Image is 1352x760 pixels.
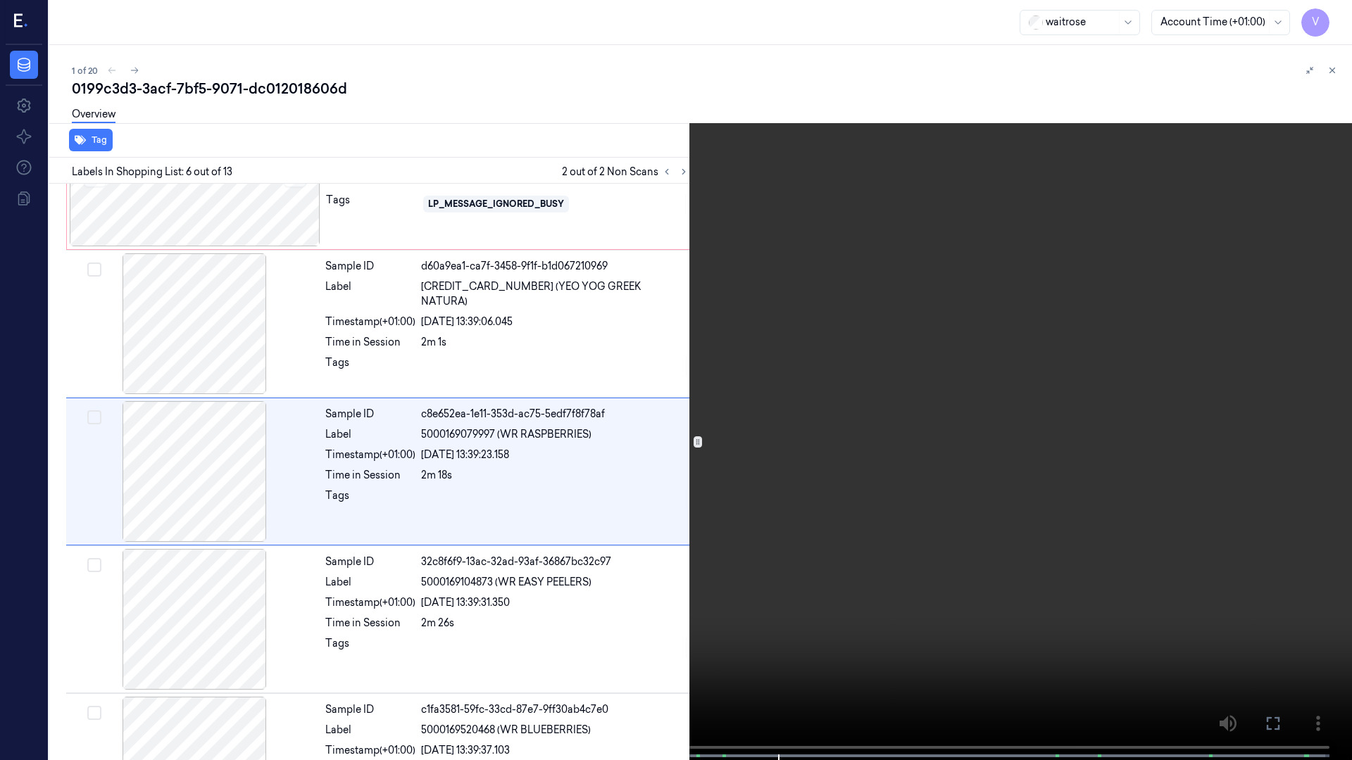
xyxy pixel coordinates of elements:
[325,335,415,350] div: Time in Session
[325,468,415,483] div: Time in Session
[72,107,115,123] a: Overview
[325,702,415,717] div: Sample ID
[326,193,416,215] div: Tags
[325,743,415,758] div: Timestamp (+01:00)
[421,468,689,483] div: 2m 18s
[325,407,415,422] div: Sample ID
[87,410,101,424] button: Select row
[428,198,564,210] div: LP_MESSAGE_IGNORED_BUSY
[421,279,689,309] span: [CREDIT_CARD_NUMBER] (YEO YOG GREEK NATURA)
[325,595,415,610] div: Timestamp (+01:00)
[421,616,689,631] div: 2m 26s
[421,702,689,717] div: c1fa3581-59fc-33cd-87e7-9ff30ab4c7e0
[421,407,689,422] div: c8e652ea-1e11-353d-ac75-5edf7f8f78af
[87,558,101,572] button: Select row
[325,575,415,590] div: Label
[87,706,101,720] button: Select row
[325,355,415,378] div: Tags
[421,723,591,737] span: 5000169520468 (WR BLUEBERRIES)
[421,259,689,274] div: d60a9ea1-ca7f-3458-9f1f-b1d067210969
[325,616,415,631] div: Time in Session
[421,335,689,350] div: 2m 1s
[421,595,689,610] div: [DATE] 13:39:31.350
[325,427,415,442] div: Label
[325,448,415,462] div: Timestamp (+01:00)
[72,65,98,77] span: 1 of 20
[421,315,689,329] div: [DATE] 13:39:06.045
[421,555,689,569] div: 32c8f6f9-13ac-32ad-93af-36867bc32c97
[421,448,689,462] div: [DATE] 13:39:23.158
[421,427,591,442] span: 5000169079997 (WR RASPBERRIES)
[325,488,415,511] div: Tags
[72,79,1341,99] div: 0199c3d3-3acf-7bf5-9071-dc012018606d
[325,723,415,737] div: Label
[1301,8,1329,37] button: V
[87,262,101,277] button: Select row
[325,555,415,569] div: Sample ID
[72,165,232,179] span: Labels In Shopping List: 6 out of 13
[562,163,692,180] span: 2 out of 2 Non Scans
[325,636,415,659] div: Tags
[325,315,415,329] div: Timestamp (+01:00)
[69,129,113,151] button: Tag
[325,279,415,309] div: Label
[421,743,689,758] div: [DATE] 13:39:37.103
[325,259,415,274] div: Sample ID
[421,575,591,590] span: 5000169104873 (WR EASY PEELERS)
